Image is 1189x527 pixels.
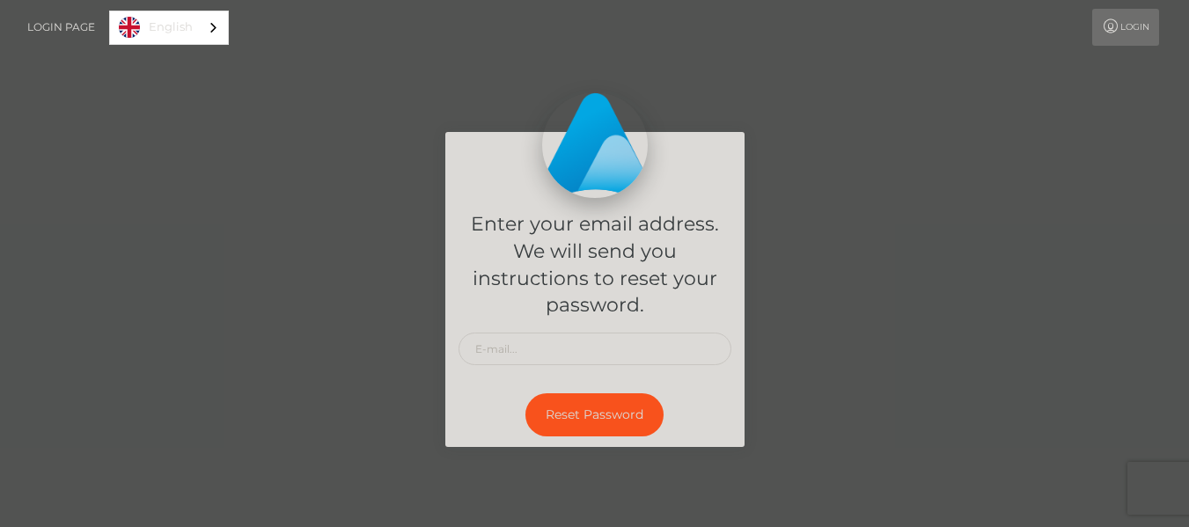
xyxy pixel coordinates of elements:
[459,211,731,319] h5: Enter your email address. We will send you instructions to reset your password.
[1092,9,1159,46] a: Login
[109,11,229,45] aside: Language selected: English
[27,9,95,46] a: Login Page
[109,11,229,45] div: Language
[525,393,664,436] button: Reset Password
[110,11,228,44] a: English
[542,92,648,198] img: MassPay Login
[459,333,731,365] input: E-mail...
